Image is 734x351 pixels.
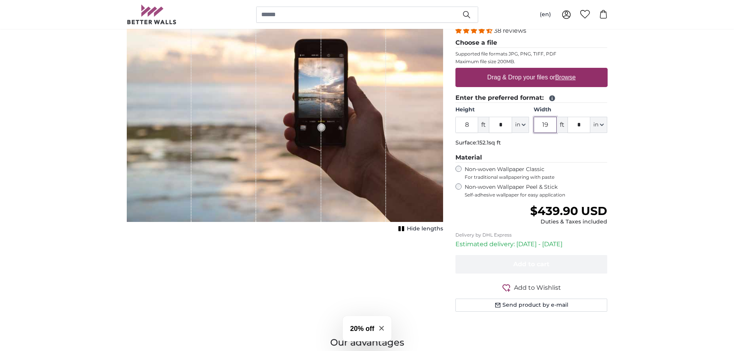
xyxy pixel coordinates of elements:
span: Hide lengths [407,225,443,233]
span: ft [557,117,568,133]
span: in [593,121,598,129]
label: Drag & Drop your files or [484,70,578,85]
span: Self-adhesive wallpaper for easy application [465,192,608,198]
legend: Material [455,153,608,163]
u: Browse [555,74,576,81]
button: Hide lengths [396,223,443,234]
p: Maximum file size 200MB. [455,59,608,65]
button: in [512,117,529,133]
label: Height [455,106,529,114]
span: 152.1sq ft [477,139,501,146]
legend: Enter the preferred format: [455,93,608,103]
span: 4.34 stars [455,27,494,34]
span: 38 reviews [494,27,526,34]
span: in [515,121,520,129]
label: Width [534,106,607,114]
span: Add to cart [513,260,549,268]
div: Duties & Taxes included [530,218,607,226]
label: Non-woven Wallpaper Peel & Stick [465,183,608,198]
h3: Our advantages [127,336,608,349]
p: Estimated delivery: [DATE] - [DATE] [455,240,608,249]
label: Non-woven Wallpaper Classic [465,166,608,180]
button: in [590,117,607,133]
p: Surface: [455,139,608,147]
button: Add to cart [455,255,608,274]
p: Delivery by DHL Express [455,232,608,238]
span: Add to Wishlist [514,283,561,292]
button: Send product by e-mail [455,299,608,312]
legend: Choose a file [455,38,608,48]
button: (en) [534,8,557,22]
p: Supported file formats JPG, PNG, TIFF, PDF [455,51,608,57]
img: Betterwalls [127,5,177,24]
button: Add to Wishlist [455,283,608,292]
span: For traditional wallpapering with paste [465,174,608,180]
span: $439.90 USD [530,204,607,218]
span: ft [478,117,489,133]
